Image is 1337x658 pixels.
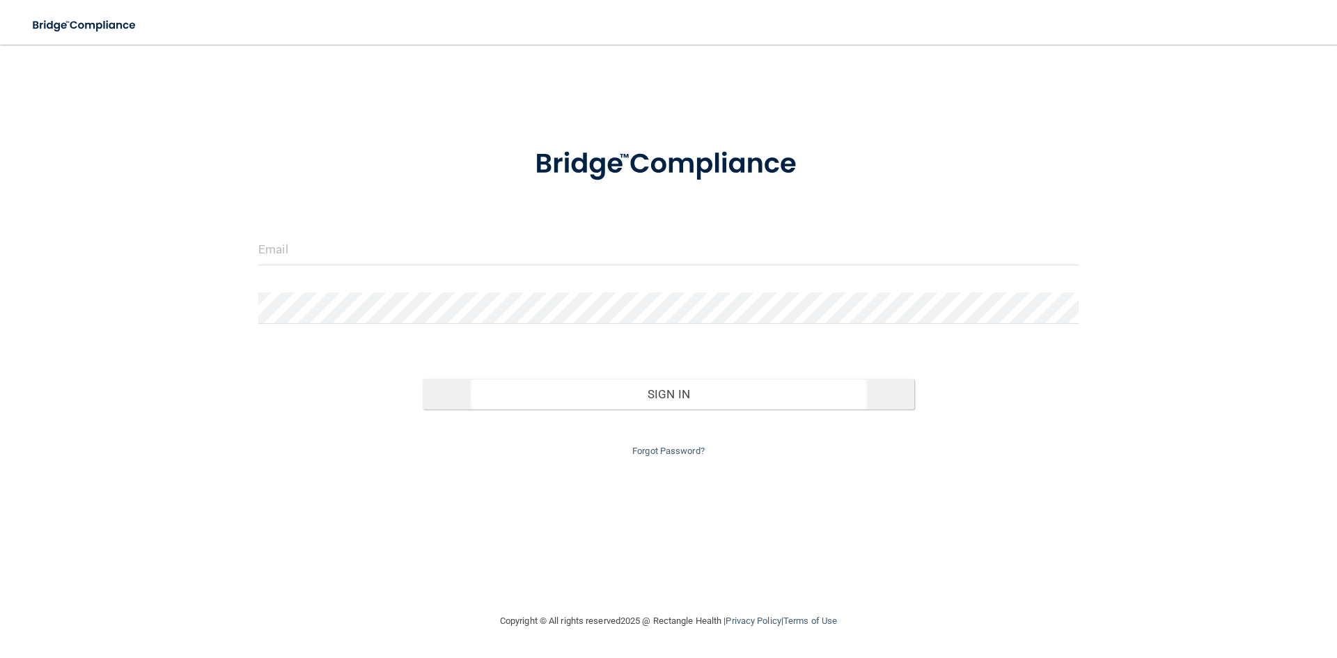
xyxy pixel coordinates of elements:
[1096,559,1320,615] iframe: Drift Widget Chat Controller
[726,616,781,626] a: Privacy Policy
[414,599,923,643] div: Copyright © All rights reserved 2025 @ Rectangle Health | |
[506,128,831,201] img: bridge_compliance_login_screen.278c3ca4.svg
[258,234,1079,265] input: Email
[783,616,837,626] a: Terms of Use
[21,11,149,40] img: bridge_compliance_login_screen.278c3ca4.svg
[632,446,705,456] a: Forgot Password?
[423,379,915,409] button: Sign In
